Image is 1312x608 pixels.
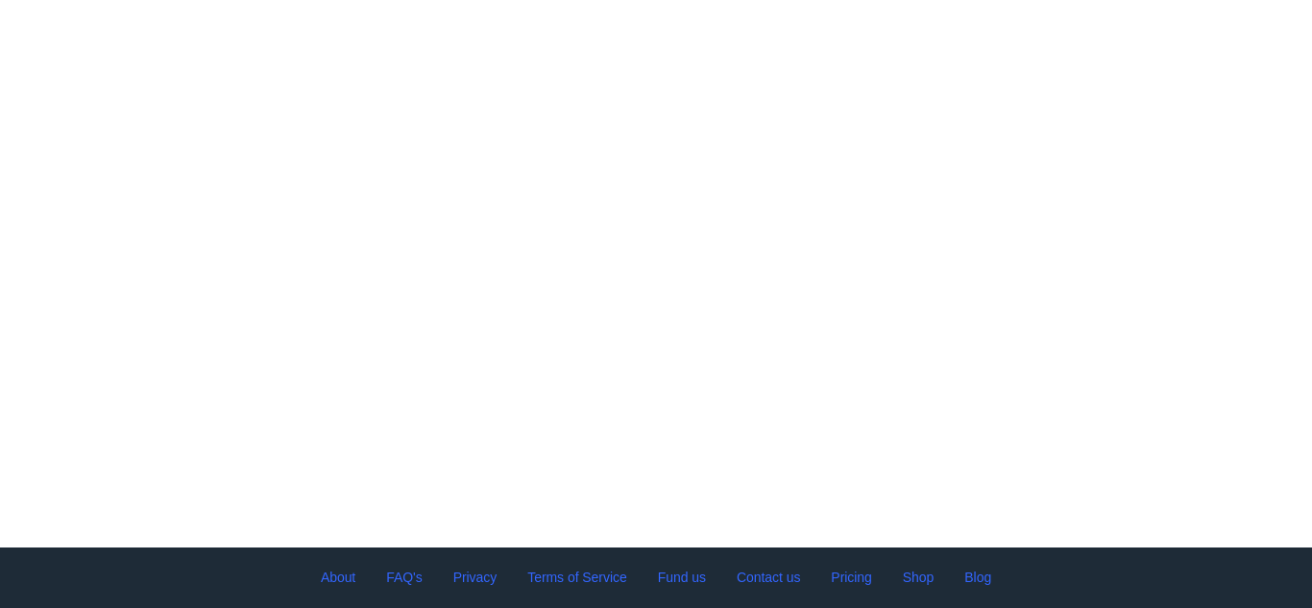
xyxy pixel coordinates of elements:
[737,567,800,589] a: Contact us
[903,567,935,589] a: Shop
[527,567,626,589] a: Terms of Service
[453,567,498,589] a: Privacy
[386,567,422,589] a: FAQ's
[321,567,355,589] a: About
[831,567,871,589] a: Pricing
[964,567,991,589] a: Blog
[658,567,706,589] a: Fund us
